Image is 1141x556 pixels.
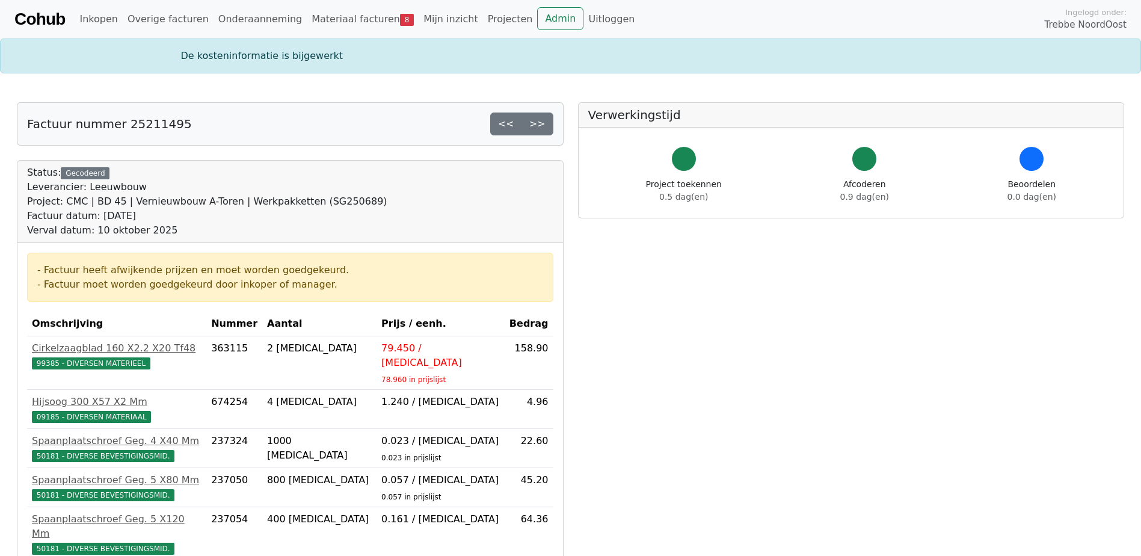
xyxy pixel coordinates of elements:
div: Cirkelzaagblad 160 X2.2 X20 Tf48 [32,341,201,356]
span: 50181 - DIVERSE BEVESTIGINGSMID. [32,489,174,501]
div: Project toekennen [646,178,722,203]
a: Projecten [483,7,538,31]
a: Uitloggen [583,7,639,31]
sub: 0.057 in prijslijst [381,493,441,501]
div: 400 [MEDICAL_DATA] [267,512,372,527]
a: Admin [537,7,583,30]
td: 674254 [206,390,262,429]
div: Hijsoog 300 X57 X2 Mm [32,395,201,409]
a: << [490,113,522,135]
span: Ingelogd onder: [1065,7,1127,18]
td: 22.60 [505,429,553,468]
div: 79.450 / [MEDICAL_DATA] [381,341,500,370]
td: 158.90 [505,336,553,390]
div: Beoordelen [1007,178,1056,203]
span: 99385 - DIVERSEN MATERIEEL [32,357,150,369]
span: 50181 - DIVERSE BEVESTIGINGSMID. [32,450,174,462]
div: 0.023 / [MEDICAL_DATA] [381,434,500,448]
div: Afcoderen [840,178,889,203]
div: Verval datum: 10 oktober 2025 [27,223,387,238]
a: Cohub [14,5,65,34]
sub: 78.960 in prijslijst [381,375,446,384]
a: Hijsoog 300 X57 X2 Mm09185 - DIVERSEN MATERIAAL [32,395,201,424]
div: Project: CMC | BD 45 | Vernieuwbouw A-Toren | Werkpakketten (SG250689) [27,194,387,209]
a: Mijn inzicht [419,7,483,31]
th: Prijs / eenh. [377,312,505,336]
span: 09185 - DIVERSEN MATERIAAL [32,411,151,423]
div: Leverancier: Leeuwbouw [27,180,387,194]
div: 1.240 / [MEDICAL_DATA] [381,395,500,409]
span: 0.9 dag(en) [840,192,889,202]
a: Spaanplaatschroef Geg. 5 X80 Mm50181 - DIVERSE BEVESTIGINGSMID. [32,473,201,502]
span: 0.5 dag(en) [659,192,708,202]
a: Overige facturen [123,7,214,31]
a: Onderaanneming [214,7,307,31]
div: 1000 [MEDICAL_DATA] [267,434,372,463]
div: 4 [MEDICAL_DATA] [267,395,372,409]
a: Spaanplaatschroef Geg. 4 X40 Mm50181 - DIVERSE BEVESTIGINGSMID. [32,434,201,463]
div: Status: [27,165,387,238]
a: Cirkelzaagblad 160 X2.2 X20 Tf4899385 - DIVERSEN MATERIEEL [32,341,201,370]
span: Trebbe NoordOost [1045,18,1127,32]
div: - Factuur moet worden goedgekeurd door inkoper of manager. [37,277,543,292]
div: Gecodeerd [61,167,109,179]
h5: Verwerkingstijd [588,108,1115,122]
td: 45.20 [505,468,553,507]
a: Spaanplaatschroef Geg. 5 X120 Mm50181 - DIVERSE BEVESTIGINGSMID. [32,512,201,555]
th: Omschrijving [27,312,206,336]
td: 237050 [206,468,262,507]
span: 50181 - DIVERSE BEVESTIGINGSMID. [32,543,174,555]
td: 363115 [206,336,262,390]
a: >> [521,113,553,135]
span: 0.0 dag(en) [1007,192,1056,202]
a: Materiaal facturen8 [307,7,419,31]
div: Spaanplaatschroef Geg. 5 X80 Mm [32,473,201,487]
div: 0.057 / [MEDICAL_DATA] [381,473,500,487]
sub: 0.023 in prijslijst [381,454,441,462]
a: Inkopen [75,7,122,31]
div: 2 [MEDICAL_DATA] [267,341,372,356]
div: Spaanplaatschroef Geg. 4 X40 Mm [32,434,201,448]
div: 0.161 / [MEDICAL_DATA] [381,512,500,527]
h5: Factuur nummer 25211495 [27,117,192,131]
div: Factuur datum: [DATE] [27,209,387,223]
th: Bedrag [505,312,553,336]
div: 800 [MEDICAL_DATA] [267,473,372,487]
span: 8 [400,14,414,26]
th: Aantal [262,312,377,336]
div: - Factuur heeft afwijkende prijzen en moet worden goedgekeurd. [37,263,543,277]
div: Spaanplaatschroef Geg. 5 X120 Mm [32,512,201,541]
td: 237324 [206,429,262,468]
td: 4.96 [505,390,553,429]
div: De kosteninformatie is bijgewerkt [174,49,968,63]
th: Nummer [206,312,262,336]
